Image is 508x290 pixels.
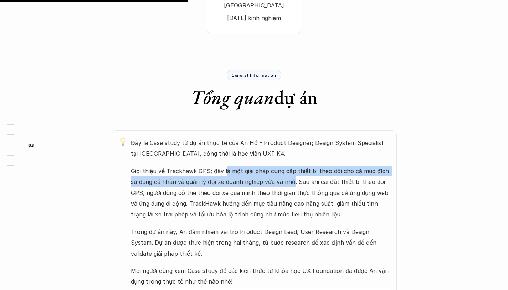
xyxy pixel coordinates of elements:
[232,72,276,77] p: General Information
[131,166,390,220] p: Giới thiệu về Trackhawk GPS; đây là một giải pháp cung cấp thiết bị theo dõi cho cả mục đích sử d...
[214,12,294,23] p: [DATE] kinh nghiệm
[131,226,390,259] p: Trong dự án này, An đảm nhiệm vai trò Product Design Lead, User Research và Design System. Dự án ...
[191,85,274,110] em: Tổng quan
[131,265,390,287] p: Mọi người cùng xem Case study để các kiến thức từ khóa học UX Foundation đã được An vận dụng tron...
[191,86,318,109] h1: dự án
[131,137,390,159] p: Đây là Case study từ dự án thực tế của An Hồ - Product Designer; Design System Specialist tại [GE...
[28,142,34,147] strong: 03
[7,141,41,149] a: 03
